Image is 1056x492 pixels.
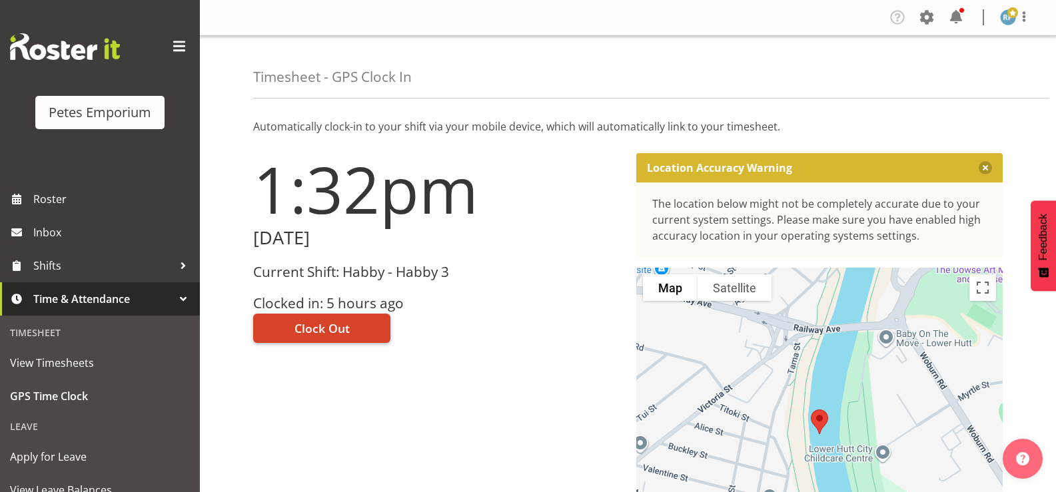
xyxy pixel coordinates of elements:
button: Feedback - Show survey [1031,200,1056,291]
h2: [DATE] [253,228,620,248]
div: Timesheet [3,319,197,346]
span: Inbox [33,222,193,242]
div: Leave [3,413,197,440]
a: GPS Time Clock [3,379,197,413]
span: Clock Out [294,320,350,337]
button: Show street map [643,274,698,301]
img: reina-puketapu721.jpg [1000,9,1016,25]
a: Apply for Leave [3,440,197,473]
h3: Current Shift: Habby - Habby 3 [253,264,620,280]
span: View Timesheets [10,353,190,373]
h1: 1:32pm [253,153,620,225]
span: Feedback [1037,214,1049,260]
button: Toggle fullscreen view [969,274,996,301]
span: Shifts [33,256,173,276]
p: Location Accuracy Warning [647,161,792,174]
img: help-xxl-2.png [1016,452,1029,465]
img: Rosterit website logo [10,33,120,60]
div: Petes Emporium [49,103,151,123]
button: Show satellite imagery [698,274,772,301]
span: Time & Attendance [33,289,173,309]
p: Automatically clock-in to your shift via your mobile device, which will automatically link to you... [253,119,1003,134]
span: Roster [33,189,193,209]
span: Apply for Leave [10,447,190,467]
div: The location below might not be completely accurate due to your current system settings. Please m... [652,196,987,244]
a: View Timesheets [3,346,197,379]
h3: Clocked in: 5 hours ago [253,296,620,311]
h4: Timesheet - GPS Clock In [253,69,412,85]
button: Close message [979,161,992,174]
button: Clock Out [253,314,390,343]
span: GPS Time Clock [10,386,190,406]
